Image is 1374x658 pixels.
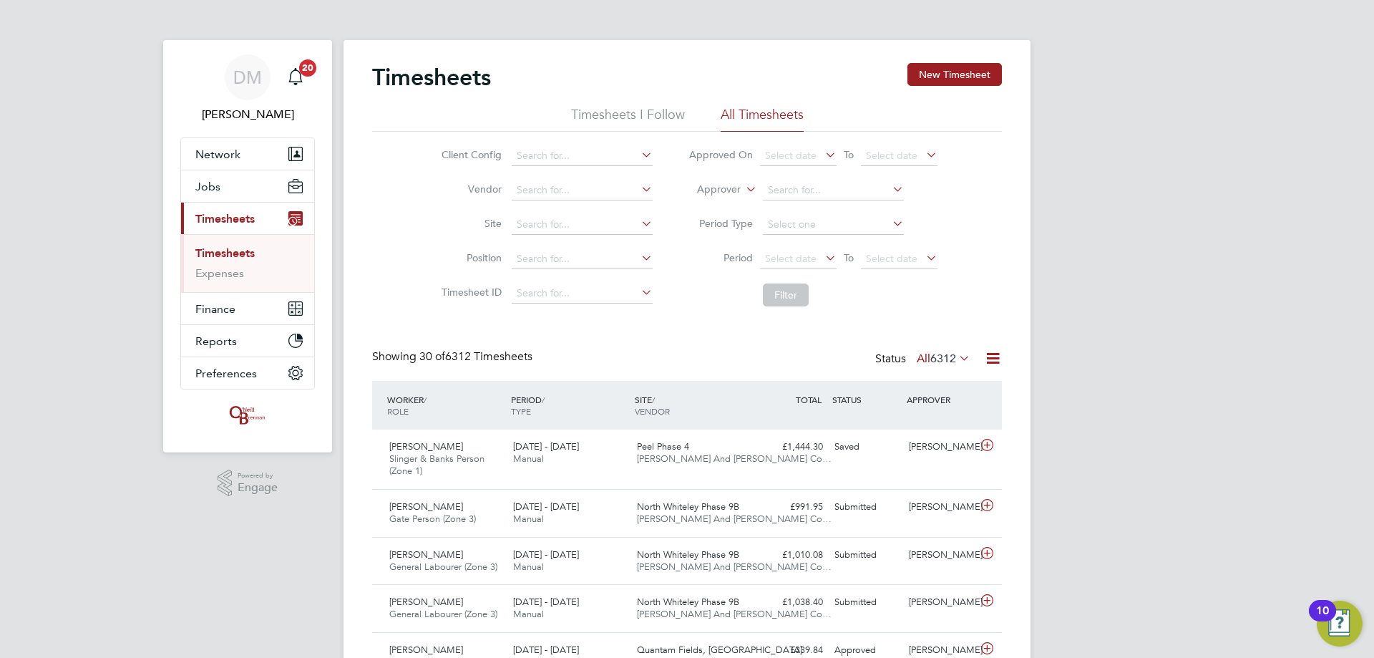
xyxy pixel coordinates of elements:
[930,352,956,366] span: 6312
[637,440,689,453] span: Peel Phase 4
[765,149,817,162] span: Select date
[437,217,502,230] label: Site
[384,387,507,424] div: WORKER
[635,405,670,417] span: VENDOR
[511,405,531,417] span: TYPE
[372,349,535,364] div: Showing
[637,644,802,656] span: Quantam Fields, [GEOGRAPHIC_DATA]
[637,608,832,620] span: [PERSON_NAME] And [PERSON_NAME] Co…
[180,106,315,123] span: Danielle Murphy
[512,284,653,304] input: Search for...
[437,148,502,161] label: Client Config
[1317,601,1363,647] button: Open Resource Center, 10 new notifications
[652,394,655,405] span: /
[437,183,502,195] label: Vendor
[507,387,631,424] div: PERIOD
[839,248,858,267] span: To
[512,215,653,235] input: Search for...
[829,543,903,567] div: Submitted
[903,543,978,567] div: [PERSON_NAME]
[512,249,653,269] input: Search for...
[754,435,829,459] div: £1,444.30
[389,500,463,513] span: [PERSON_NAME]
[227,404,268,427] img: oneillandbrennan-logo-retina.png
[513,453,544,465] span: Manual
[195,334,237,348] span: Reports
[419,349,445,364] span: 30 of
[389,440,463,453] span: [PERSON_NAME]
[513,644,579,656] span: [DATE] - [DATE]
[1316,611,1329,629] div: 10
[875,349,973,369] div: Status
[218,470,278,497] a: Powered byEngage
[763,180,904,200] input: Search for...
[513,548,579,561] span: [DATE] - [DATE]
[839,145,858,164] span: To
[866,252,917,265] span: Select date
[763,215,904,235] input: Select one
[389,608,497,620] span: General Labourer (Zone 3)
[195,180,220,193] span: Jobs
[181,325,314,357] button: Reports
[688,148,753,161] label: Approved On
[181,138,314,170] button: Network
[195,212,255,226] span: Timesheets
[195,266,244,280] a: Expenses
[513,440,579,453] span: [DATE] - [DATE]
[917,352,970,366] label: All
[512,146,653,166] input: Search for...
[637,513,832,525] span: [PERSON_NAME] And [PERSON_NAME] Co…
[765,252,817,265] span: Select date
[181,203,314,234] button: Timesheets
[903,387,978,412] div: APPROVER
[637,453,832,465] span: [PERSON_NAME] And [PERSON_NAME] Co…
[513,608,544,620] span: Manual
[637,596,739,608] span: North Whiteley Phase 9B
[829,387,903,412] div: STATUS
[281,54,310,100] a: 20
[754,495,829,519] div: £991.95
[389,561,497,573] span: General Labourer (Zone 3)
[389,644,463,656] span: [PERSON_NAME]
[903,435,978,459] div: [PERSON_NAME]
[637,548,739,561] span: North Whiteley Phase 9B
[419,349,532,364] span: 6312 Timesheets
[163,40,332,453] nav: Main navigation
[513,596,579,608] span: [DATE] - [DATE]
[866,149,917,162] span: Select date
[195,147,240,161] span: Network
[437,286,502,299] label: Timesheet ID
[387,405,409,417] span: ROLE
[512,180,653,200] input: Search for...
[513,513,544,525] span: Manual
[238,470,278,482] span: Powered by
[389,513,476,525] span: Gate Person (Zone 3)
[796,394,822,405] span: TOTAL
[372,63,491,92] h2: Timesheets
[571,106,685,132] li: Timesheets I Follow
[195,367,257,380] span: Preferences
[721,106,804,132] li: All Timesheets
[829,591,903,614] div: Submitted
[763,284,809,306] button: Filter
[238,482,278,494] span: Engage
[907,63,1002,86] button: New Timesheet
[676,183,741,197] label: Approver
[754,543,829,567] div: £1,010.08
[637,561,832,573] span: [PERSON_NAME] And [PERSON_NAME] Co…
[195,302,235,316] span: Finance
[181,234,314,292] div: Timesheets
[829,495,903,519] div: Submitted
[637,500,739,513] span: North Whiteley Phase 9B
[181,293,314,324] button: Finance
[181,357,314,389] button: Preferences
[542,394,545,405] span: /
[180,54,315,123] a: DM[PERSON_NAME]
[389,596,463,608] span: [PERSON_NAME]
[424,394,427,405] span: /
[437,251,502,264] label: Position
[754,591,829,614] div: £1,038.40
[389,453,484,477] span: Slinger & Banks Person (Zone 1)
[688,217,753,230] label: Period Type
[688,251,753,264] label: Period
